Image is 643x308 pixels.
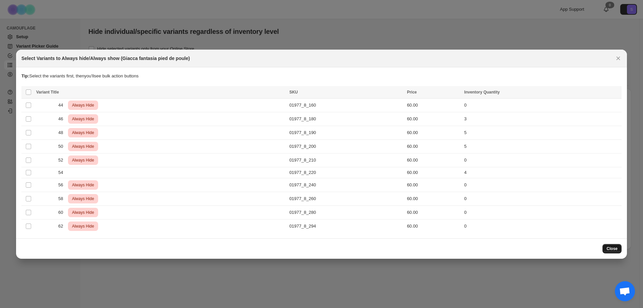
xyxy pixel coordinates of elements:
[462,205,622,219] td: 0
[405,153,462,167] td: 60.00
[71,101,95,109] span: Always Hide
[21,73,29,78] strong: Tip:
[58,182,67,188] span: 56
[405,167,462,178] td: 60.00
[615,281,635,301] a: Aprire la chat
[287,205,405,219] td: 01977_8_280
[71,222,95,230] span: Always Hide
[606,246,618,251] span: Close
[71,195,95,203] span: Always Hide
[21,73,622,79] p: Select the variants first, then you'll see bulk action buttons
[602,244,622,253] button: Close
[405,219,462,233] td: 60.00
[287,178,405,192] td: 01977_8_240
[58,116,67,122] span: 46
[58,195,67,202] span: 58
[287,153,405,167] td: 01977_8_210
[287,112,405,126] td: 01977_8_180
[58,143,67,150] span: 50
[462,153,622,167] td: 0
[462,192,622,205] td: 0
[71,115,95,123] span: Always Hide
[462,178,622,192] td: 0
[71,129,95,137] span: Always Hide
[462,167,622,178] td: 4
[71,156,95,164] span: Always Hide
[289,90,298,95] span: SKU
[287,167,405,178] td: 01977_8_220
[405,205,462,219] td: 60.00
[405,112,462,126] td: 60.00
[407,90,417,95] span: Price
[462,139,622,153] td: 5
[405,126,462,139] td: 60.00
[71,142,95,150] span: Always Hide
[614,54,623,63] button: Close
[405,98,462,112] td: 60.00
[287,98,405,112] td: 01977_8_160
[462,126,622,139] td: 5
[287,192,405,205] td: 01977_8_260
[405,192,462,205] td: 60.00
[58,209,67,216] span: 60
[405,178,462,192] td: 60.00
[462,112,622,126] td: 3
[287,219,405,233] td: 01977_8_294
[58,169,67,176] span: 54
[21,55,190,62] h2: Select Variants to Always hide/Always show (Giacca fantasia pied de poule)
[58,102,67,109] span: 44
[71,208,95,217] span: Always Hide
[287,139,405,153] td: 01977_8_200
[405,139,462,153] td: 60.00
[36,90,59,95] span: Variant Title
[462,98,622,112] td: 0
[464,90,500,95] span: Inventory Quantity
[71,181,95,189] span: Always Hide
[58,157,67,164] span: 52
[58,129,67,136] span: 48
[462,219,622,233] td: 0
[58,223,67,230] span: 62
[287,126,405,139] td: 01977_8_190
